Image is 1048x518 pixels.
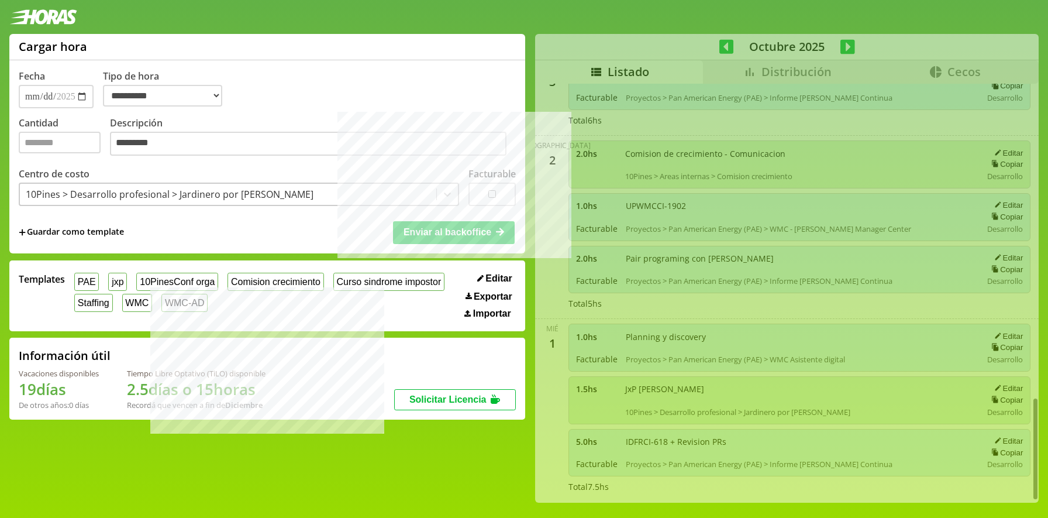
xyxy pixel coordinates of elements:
span: Templates [19,273,65,286]
img: logotipo [9,9,77,25]
span: Importar [473,308,511,319]
button: jxp [108,273,127,291]
h1: 2.5 días o 15 horas [127,379,266,400]
button: Curso sindrome impostor [333,273,444,291]
label: Centro de costo [19,167,89,180]
h1: 19 días [19,379,99,400]
button: Solicitar Licencia [394,389,516,410]
button: Exportar [462,291,516,303]
span: Solicitar Licencia [409,394,487,404]
label: Descripción [110,116,516,159]
button: Staffing [74,294,113,312]
select: Tipo de hora [103,85,222,107]
span: Editar [485,273,512,284]
div: 10Pines > Desarrollo profesional > Jardinero por [PERSON_NAME] [26,188,313,201]
span: Enviar al backoffice [404,227,491,237]
button: Comision crecimiento [227,273,324,291]
button: 10PinesConf orga [136,273,218,291]
div: De otros años: 0 días [19,400,99,410]
button: WMC-AD [161,294,208,312]
b: Diciembre [225,400,263,410]
button: Editar [474,273,516,284]
input: Cantidad [19,132,101,153]
button: WMC [122,294,153,312]
label: Facturable [468,167,516,180]
div: Recordá que vencen a fin de [127,400,266,410]
textarea: Descripción [110,132,506,156]
button: Enviar al backoffice [393,221,515,243]
label: Cantidad [19,116,110,159]
label: Fecha [19,70,45,83]
div: Vacaciones disponibles [19,368,99,379]
span: + [19,226,26,239]
span: +Guardar como template [19,226,124,239]
h2: Información útil [19,348,111,363]
button: PAE [74,273,99,291]
label: Tipo de hora [103,70,232,108]
div: Tiempo Libre Optativo (TiLO) disponible [127,368,266,379]
h1: Cargar hora [19,39,87,54]
span: Exportar [474,291,512,302]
